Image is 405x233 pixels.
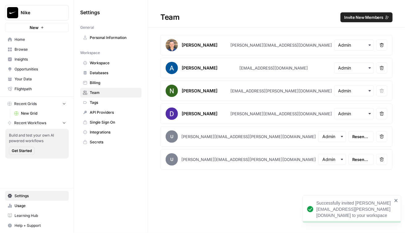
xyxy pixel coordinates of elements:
span: Secrets [90,139,139,145]
span: Settings [80,9,100,16]
span: Flightpath [14,86,66,92]
button: Get Started [9,147,35,155]
input: Admin [338,42,370,48]
a: Flightpath [5,84,69,94]
button: Help + Support [5,221,69,231]
div: [PERSON_NAME][EMAIL_ADDRESS][PERSON_NAME][DOMAIN_NAME] [181,133,316,140]
span: Home [14,37,66,42]
span: Opportunities [14,66,66,72]
button: New [5,23,69,32]
a: New Grid [11,108,69,118]
a: Usage [5,201,69,211]
span: Personal Information [90,35,139,40]
input: Admin [338,111,370,117]
span: Invite New Members [344,14,383,20]
span: Resend invite [353,133,370,140]
div: [PERSON_NAME] [182,42,217,48]
span: Get Started [12,148,32,154]
span: Billing [90,80,139,86]
span: Your Data [14,76,66,82]
a: Insights [5,54,69,64]
div: [EMAIL_ADDRESS][DOMAIN_NAME] [240,65,308,71]
a: Learning Hub [5,211,69,221]
div: [EMAIL_ADDRESS][PERSON_NAME][DOMAIN_NAME] [230,88,332,94]
div: [PERSON_NAME] [182,88,217,94]
span: Integrations [90,129,139,135]
input: Admin [322,156,342,163]
span: New Grid [21,111,66,116]
a: Browse [5,44,69,54]
img: avatar [166,62,178,74]
div: [PERSON_NAME][EMAIL_ADDRESS][DOMAIN_NAME] [230,111,332,117]
a: Workspace [80,58,142,68]
span: Settings [14,193,66,199]
a: Databases [80,68,142,78]
button: Workspace: Nike [5,5,69,20]
span: Resend invite [353,156,370,163]
span: Recent Workflows [14,120,46,126]
div: [PERSON_NAME] [182,111,217,117]
span: Workspace [90,60,139,66]
div: Successfully invited [PERSON_NAME][EMAIL_ADDRESS][PERSON_NAME][DOMAIN_NAME] to your workspace [316,200,392,218]
a: Settings [5,191,69,201]
span: u [166,153,178,166]
div: [PERSON_NAME][EMAIL_ADDRESS][DOMAIN_NAME] [230,42,332,48]
a: Secrets [80,137,142,147]
a: Integrations [80,127,142,137]
div: [PERSON_NAME] [182,65,217,71]
span: Usage [14,203,66,209]
span: New [30,24,39,31]
a: API Providers [80,108,142,117]
button: Resend invite [349,154,374,165]
span: u [166,130,178,143]
span: Insights [14,57,66,62]
button: Resend invite [349,131,374,142]
img: avatar [166,39,178,51]
span: Build and test your own AI powered workflows [9,133,65,144]
a: Home [5,35,69,44]
button: Recent Workflows [5,118,69,128]
span: Team [90,90,139,95]
button: Recent Grids [5,99,69,108]
span: Nike [21,10,58,16]
button: close [394,198,399,203]
img: Nike Logo [7,7,18,18]
span: Workspace [80,50,100,56]
a: Team [80,88,142,98]
span: Databases [90,70,139,76]
span: General [80,25,94,30]
span: Recent Grids [14,101,37,107]
a: Your Data [5,74,69,84]
img: avatar [166,85,178,97]
span: Help + Support [14,223,66,228]
a: Billing [80,78,142,88]
span: Single Sign On [90,120,139,125]
span: API Providers [90,110,139,115]
span: Learning Hub [14,213,66,218]
div: [PERSON_NAME][EMAIL_ADDRESS][PERSON_NAME][DOMAIN_NAME] [181,156,316,163]
span: Tags [90,100,139,105]
input: Admin [338,65,370,71]
input: Admin [322,133,342,140]
button: Invite New Members [341,12,393,22]
input: Admin [338,88,370,94]
a: Single Sign On [80,117,142,127]
img: avatar [166,108,178,120]
a: Opportunities [5,64,69,74]
div: Team [148,12,405,22]
a: Personal Information [80,33,142,43]
a: Tags [80,98,142,108]
span: Browse [14,47,66,52]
